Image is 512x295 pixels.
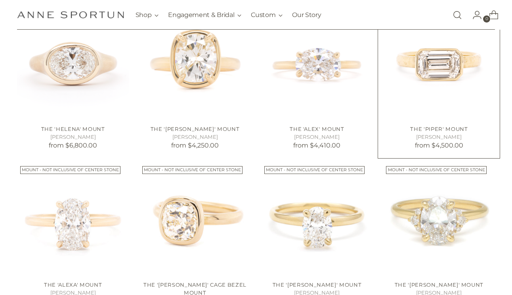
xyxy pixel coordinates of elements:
[383,163,495,275] a: The 'Kathleen' Mount
[466,7,482,23] a: Go to the account page
[136,6,159,24] button: Shop
[273,282,361,288] a: The '[PERSON_NAME]' Mount
[17,7,129,119] a: The 'Helena' Mount
[17,133,129,141] h5: [PERSON_NAME]
[483,7,499,23] a: Open cart modal
[251,6,283,24] button: Custom
[44,282,102,288] a: The 'Alexa' Mount
[383,141,495,150] p: from $4,500.00
[17,11,124,19] a: Anne Sportun Fine Jewellery
[139,7,251,119] a: The 'Haley' Mount
[168,6,241,24] button: Engagement & Bridal
[139,163,251,275] a: The 'Anne' Cage Bezel Mount
[139,141,251,150] p: from $4,250.00
[17,141,129,150] p: from $6,800.00
[410,126,468,132] a: The 'Piper' Mount
[290,126,344,132] a: The 'Alex' Mount
[261,133,373,141] h5: [PERSON_NAME]
[383,7,495,119] a: The 'Piper' Mount
[41,126,105,132] a: The 'Helena' Mount
[261,163,373,275] a: The 'Annie' Mount
[17,163,129,275] a: The 'Alexa' Mount
[261,141,373,150] p: from $4,410.00
[383,133,495,141] h5: [PERSON_NAME]
[261,7,373,119] a: The 'Alex' Mount
[449,7,465,23] a: Open search modal
[483,15,490,23] span: 0
[395,282,483,288] a: The '[PERSON_NAME]' Mount
[139,133,251,141] h5: [PERSON_NAME]
[292,6,321,24] a: Our Story
[151,126,239,132] a: The '[PERSON_NAME]' Mount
